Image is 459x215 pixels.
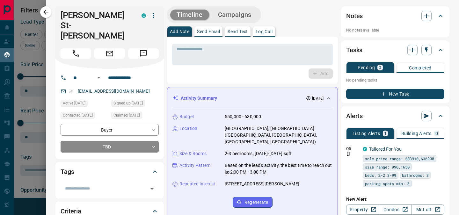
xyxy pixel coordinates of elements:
h2: Tags [61,167,74,177]
div: Sun Aug 17 2025 [111,112,159,121]
span: size range: 990,1650 [365,164,410,170]
div: Tasks [346,42,444,58]
p: 550,000 - 630,000 [225,113,261,120]
p: 2-3 bedrooms, [DATE]-[DATE] sqft [225,150,292,157]
button: Open [95,74,103,82]
div: Sat Aug 16 2025 [61,100,108,109]
p: 1 [384,131,387,136]
p: Off [346,146,359,152]
a: Property [346,204,379,215]
span: Active [DATE] [63,100,85,106]
button: Open [148,184,157,193]
a: [EMAIL_ADDRESS][DOMAIN_NAME] [78,89,150,94]
div: condos.ca [142,13,146,18]
button: New Task [346,89,444,99]
p: Log Call [256,29,273,34]
p: Activity Summary [181,95,217,102]
div: condos.ca [363,147,367,151]
p: Pending [358,65,375,70]
svg: Email Verified [69,89,73,94]
p: [GEOGRAPHIC_DATA], [GEOGRAPHIC_DATA] ([GEOGRAPHIC_DATA], [GEOGRAPHIC_DATA], [GEOGRAPHIC_DATA], [G... [225,125,332,145]
span: Email [94,48,125,59]
a: Mr.Loft [412,204,444,215]
button: Timeline [170,10,209,20]
span: Claimed [DATE] [113,112,140,118]
span: beds: 2-2,3-99 [365,172,396,178]
p: New Alert: [346,196,444,203]
p: Building Alerts [401,131,432,136]
p: No notes available [346,27,444,33]
p: Send Email [197,29,220,34]
p: [STREET_ADDRESS][PERSON_NAME] [225,181,299,187]
div: Sat Aug 16 2025 [111,100,159,109]
span: parking spots min: 3 [365,180,410,187]
p: Completed [409,66,432,70]
p: Listing Alerts [353,131,380,136]
div: Sun Aug 17 2025 [61,112,108,121]
button: Regenerate [233,197,273,208]
p: No pending tasks [346,75,444,85]
span: sale price range: 503910,636900 [365,155,434,162]
div: Buyer [61,124,159,136]
p: Add Note [170,29,189,34]
p: 0 [435,131,438,136]
p: 0 [379,65,381,70]
p: Budget [179,113,194,120]
a: Tailored For You [369,147,402,152]
span: Contacted [DATE] [63,112,93,118]
svg: Push Notification Only [346,152,351,156]
div: Tags [61,164,159,179]
p: Based on the lead's activity, the best time to reach out is: 2:00 PM - 3:00 PM [225,162,332,176]
span: Call [61,48,91,59]
span: bathrooms: 3 [402,172,429,178]
p: [DATE] [312,96,324,101]
div: Activity Summary[DATE] [172,92,332,104]
span: Message [128,48,159,59]
div: Alerts [346,108,444,124]
div: TBD [61,141,159,153]
h2: Tasks [346,45,362,55]
h1: [PERSON_NAME] St-[PERSON_NAME] [61,10,132,41]
p: Size & Rooms [179,150,207,157]
h2: Alerts [346,111,363,121]
button: Campaigns [212,10,258,20]
a: Condos [379,204,412,215]
p: Activity Pattern [179,162,211,169]
div: Notes [346,8,444,24]
h2: Notes [346,11,363,21]
p: Repeated Interest [179,181,215,187]
p: Location [179,125,197,132]
span: Signed up [DATE] [113,100,143,106]
p: Send Text [228,29,248,34]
